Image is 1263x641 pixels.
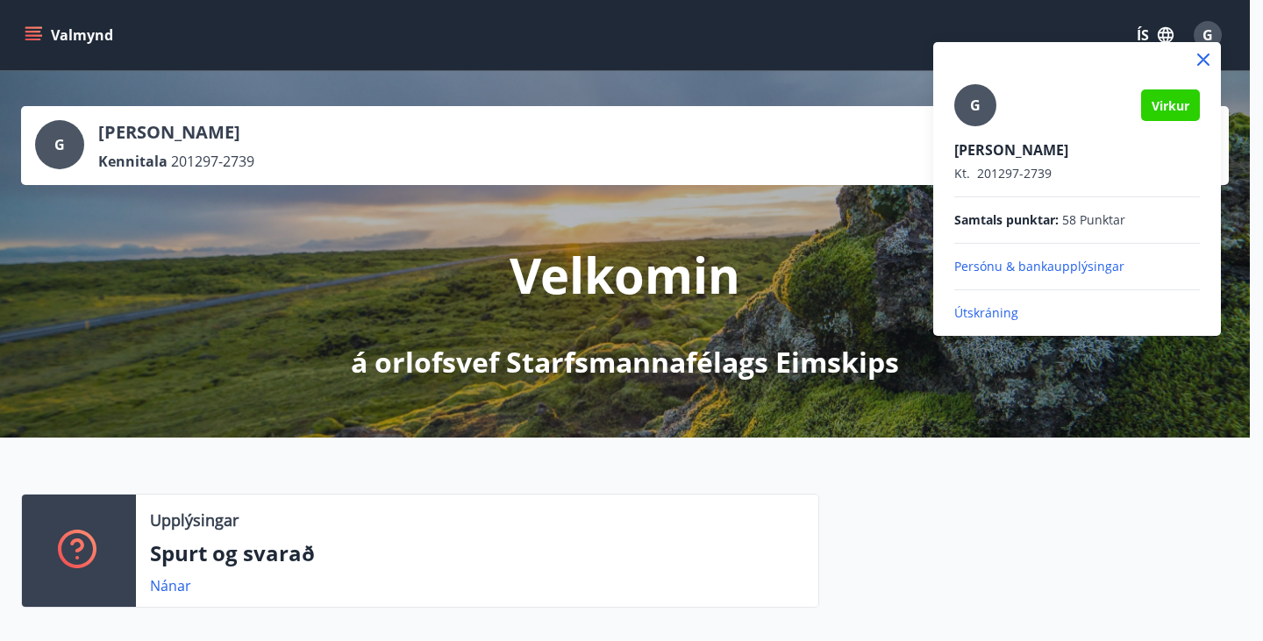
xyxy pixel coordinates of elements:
[1062,211,1125,229] span: 58 Punktar
[1152,97,1189,114] span: Virkur
[954,304,1200,322] p: Útskráning
[970,96,981,115] span: G
[954,211,1059,229] span: Samtals punktar :
[954,165,970,182] span: Kt.
[954,140,1200,160] p: [PERSON_NAME]
[954,258,1200,275] p: Persónu & bankaupplýsingar
[954,165,1200,182] p: 201297-2739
